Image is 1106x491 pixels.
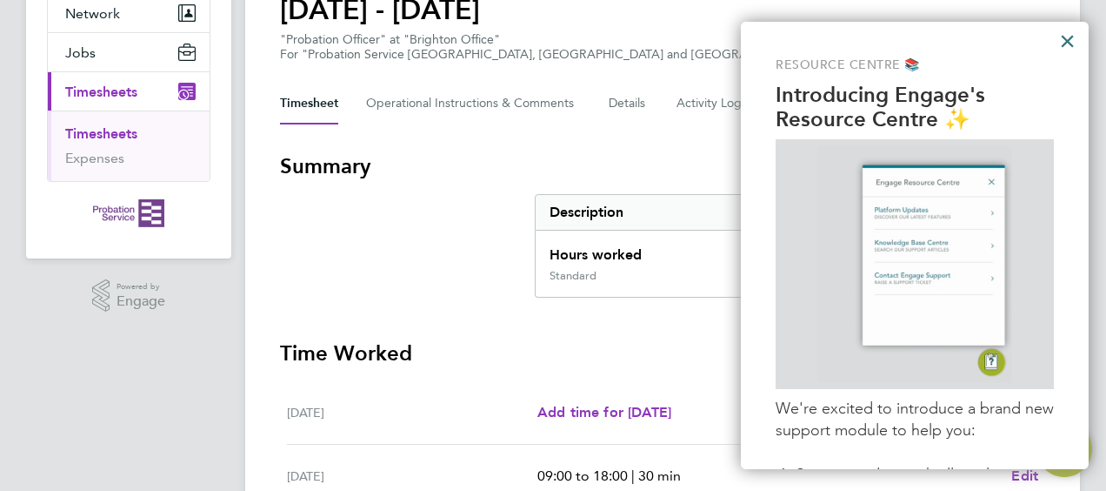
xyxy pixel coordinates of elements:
span: Engage [117,294,165,309]
span: Edit [1011,467,1038,484]
span: 09:00 to 18:00 [537,467,628,484]
div: For "Probation Service [GEOGRAPHIC_DATA], [GEOGRAPHIC_DATA] and [GEOGRAPHIC_DATA]" [280,47,822,62]
span: Timesheets [65,84,137,100]
h3: Time Worked [280,340,1045,367]
button: Close [1059,27,1076,55]
a: Timesheets [65,125,137,142]
h3: Summary [280,152,1045,180]
img: probationservice-logo-retina.png [93,199,163,227]
img: GIF of Resource Centre being opened [817,146,1012,382]
span: Network [65,5,120,22]
p: We're excited to introduce a brand new support module to help you: [776,398,1054,441]
a: Expenses [65,150,124,166]
a: Go to home page [47,199,210,227]
div: Standard [550,269,596,283]
div: Description [536,195,917,230]
div: Summary [535,194,1045,298]
div: [DATE] [287,402,537,423]
div: Hours worked [536,231,917,269]
span: Jobs [65,44,96,61]
p: Resource Centre ✨ [776,107,1054,132]
p: Resource Centre 📚 [776,57,1054,74]
span: Add time for [DATE] [537,404,671,420]
span: Powered by [117,279,165,294]
button: Timesheet [280,83,338,124]
span: 30 min [638,467,681,484]
button: Activity Logs [676,83,750,124]
button: Details [609,83,649,124]
button: Operational Instructions & Comments [366,83,581,124]
span: | [631,467,635,484]
div: "Probation Officer" at "Brighton Office" [280,32,822,62]
p: Introducing Engage's [776,83,1054,108]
